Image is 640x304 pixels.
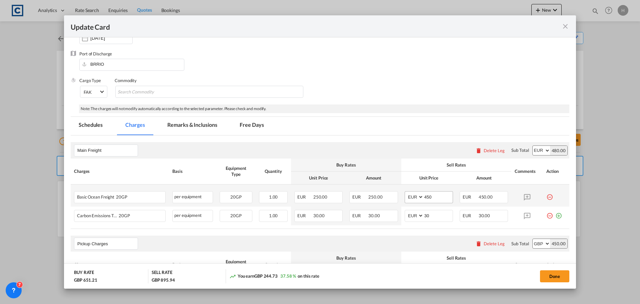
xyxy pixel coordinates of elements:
th: Action [543,252,569,278]
button: Delete Leg [475,241,505,246]
div: Sell Rates [405,255,508,261]
th: Amount [456,172,511,185]
md-tab-item: Schedules [71,117,111,135]
md-icon: icon-delete [475,240,482,247]
md-icon: icon-minus-circle-outline red-400-fg [546,210,553,217]
span: EUR [297,213,312,218]
input: 30 [424,210,453,220]
div: Basis [172,168,213,174]
span: 30.00 [368,213,380,218]
input: 450 [424,192,453,202]
th: Comments [511,159,543,185]
md-select: Select Cargo type: FAK [80,86,107,98]
div: Buy Rates [294,255,398,261]
button: Done [540,270,569,282]
md-dialog: Update Card Pickup ... [64,15,576,289]
div: Equipment Type [220,165,252,177]
div: Basic Ocean Freight [77,192,141,200]
span: 20GP [114,195,127,200]
div: per equipment [172,191,213,203]
span: EUR [297,194,312,200]
img: cargo.png [71,77,76,83]
div: 450.00 [550,239,567,248]
div: Sell Rates [405,162,508,168]
div: Note: The charges will not modify automatically according to the selected parameter. Please check... [79,104,569,113]
div: BUY RATE [74,269,94,277]
div: Charges [74,168,166,174]
span: 250.00 [368,194,382,200]
md-tab-item: Charges [117,117,153,135]
span: 20GP [230,213,242,218]
input: Search Commodity [118,87,179,97]
th: Comments [511,252,543,278]
input: Enter Port of Discharge [83,59,184,69]
div: per equipment [172,210,213,222]
div: Basis [172,262,213,268]
div: Carbon Emissions Trading System Surcharge_ets [77,210,141,218]
div: Quantity [259,168,288,174]
div: Sub Total [511,241,529,247]
div: Delete Leg [484,148,505,153]
div: Delete Leg [484,241,505,246]
md-pagination-wrapper: Use the left and right arrow keys to navigate between tabs [71,117,279,135]
span: EUR [352,194,367,200]
div: Sub Total [511,147,529,153]
span: EUR [352,213,367,218]
div: 480.00 [550,146,567,155]
th: Action [543,159,569,185]
span: 30.00 [479,213,490,218]
md-icon: icon-delete [475,147,482,154]
md-icon: icon-close fg-AAA8AD m-0 pointer [561,22,569,30]
div: Equipment Type [220,259,252,271]
md-tab-item: Free Days [232,117,272,135]
md-tab-item: Remarks & Inclusions [159,117,225,135]
span: EUR [463,213,478,218]
span: 250.00 [313,194,327,200]
span: 450.00 [479,194,493,200]
md-icon: icon-trending-up [229,273,236,280]
span: EUR [463,194,478,200]
span: 1.00 [269,213,278,218]
input: Leg Name [77,145,138,156]
div: You earn on this rate [229,273,319,280]
th: Amount [346,172,401,185]
div: SELL RATE [152,269,172,277]
button: Delete Leg [475,148,505,153]
md-icon: icon-plus-circle-outline green-400-fg [555,210,562,217]
md-chips-wrap: Chips container with autocompletion. Enter the text area, type text to search, and then use the u... [115,86,303,98]
md-icon: icon-minus-circle-outline red-400-fg [546,191,553,198]
span: 20GP [230,194,242,200]
div: Charges [74,262,166,268]
span: 37.58 % [280,273,296,279]
div: Quantity [259,262,288,268]
input: Leg Name [77,239,138,249]
th: Unit Price [401,172,456,185]
span: 20GP [117,213,130,218]
th: Unit Price [291,172,346,185]
div: GBP 651.21 [74,277,99,283]
label: Port of Discharge [79,51,112,56]
div: FAK [84,89,92,95]
span: GBP 244.73 [254,273,278,279]
label: Cargo Type [79,78,101,83]
div: GBP 895.94 [152,277,175,283]
span: 1.00 [269,194,278,200]
div: Buy Rates [294,162,398,168]
input: Expiry Date [90,35,132,41]
div: Update Card [71,22,561,30]
span: 30.00 [313,213,325,218]
label: Commodity [115,78,137,83]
